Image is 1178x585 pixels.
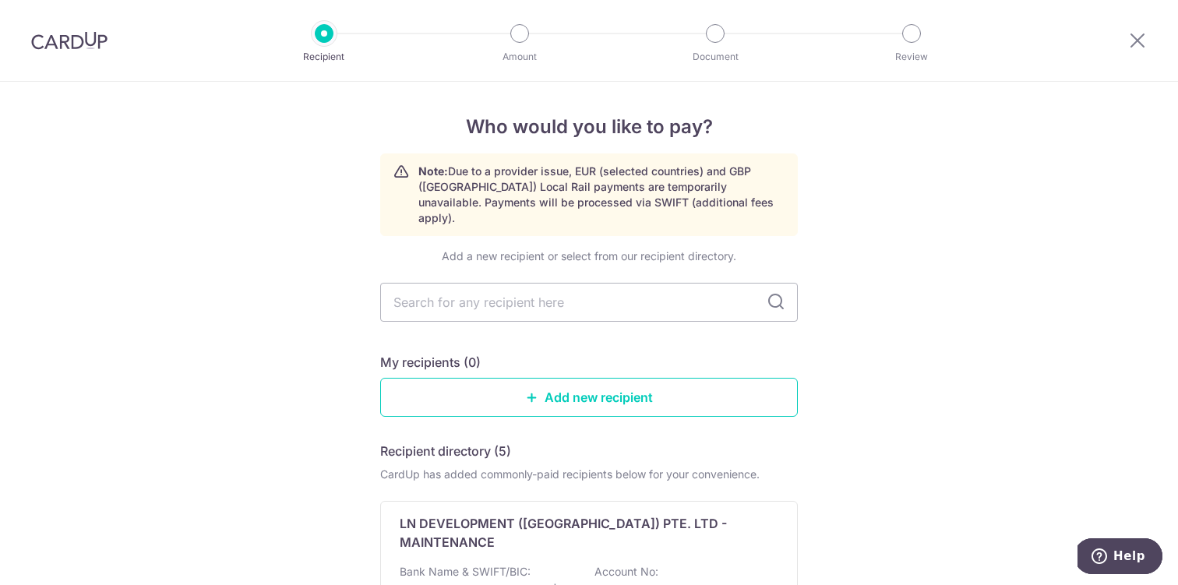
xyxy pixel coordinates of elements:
p: Bank Name & SWIFT/BIC: [400,564,531,580]
p: Document [658,49,773,65]
p: Account No: [594,564,658,580]
p: Amount [462,49,577,65]
h5: Recipient directory (5) [380,442,511,460]
a: Add new recipient [380,378,798,417]
div: CardUp has added commonly-paid recipients below for your convenience. [380,467,798,482]
img: CardUp [31,31,108,50]
p: Review [854,49,969,65]
span: Help [36,11,68,25]
input: Search for any recipient here [380,283,798,322]
p: Recipient [266,49,382,65]
p: LN DEVELOPMENT ([GEOGRAPHIC_DATA]) PTE. LTD - MAINTENANCE [400,514,760,552]
iframe: Opens a widget where you can find more information [1077,538,1162,577]
h4: Who would you like to pay? [380,113,798,141]
strong: Note: [418,164,448,178]
h5: My recipients (0) [380,353,481,372]
div: Add a new recipient or select from our recipient directory. [380,248,798,264]
p: Due to a provider issue, EUR (selected countries) and GBP ([GEOGRAPHIC_DATA]) Local Rail payments... [418,164,785,226]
